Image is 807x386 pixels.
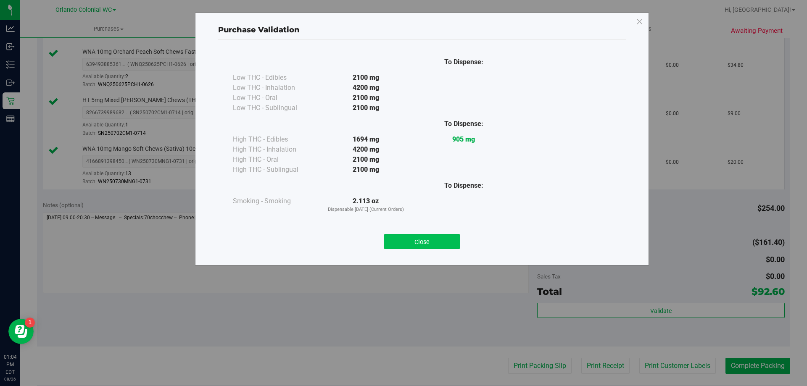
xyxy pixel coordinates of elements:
[317,93,415,103] div: 2100 mg
[317,206,415,213] p: Dispensable [DATE] (Current Orders)
[25,318,35,328] iframe: Resource center unread badge
[233,155,317,165] div: High THC - Oral
[233,103,317,113] div: Low THC - Sublingual
[8,319,34,344] iframe: Resource center
[233,165,317,175] div: High THC - Sublingual
[233,196,317,206] div: Smoking - Smoking
[233,134,317,144] div: High THC - Edibles
[317,73,415,83] div: 2100 mg
[233,83,317,93] div: Low THC - Inhalation
[317,165,415,175] div: 2100 mg
[317,83,415,93] div: 4200 mg
[233,93,317,103] div: Low THC - Oral
[317,103,415,113] div: 2100 mg
[452,135,475,143] strong: 905 mg
[415,119,513,129] div: To Dispense:
[317,134,415,144] div: 1694 mg
[415,57,513,67] div: To Dispense:
[415,181,513,191] div: To Dispense:
[317,196,415,213] div: 2.113 oz
[233,144,317,155] div: High THC - Inhalation
[233,73,317,83] div: Low THC - Edibles
[317,155,415,165] div: 2100 mg
[384,234,460,249] button: Close
[317,144,415,155] div: 4200 mg
[218,25,300,34] span: Purchase Validation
